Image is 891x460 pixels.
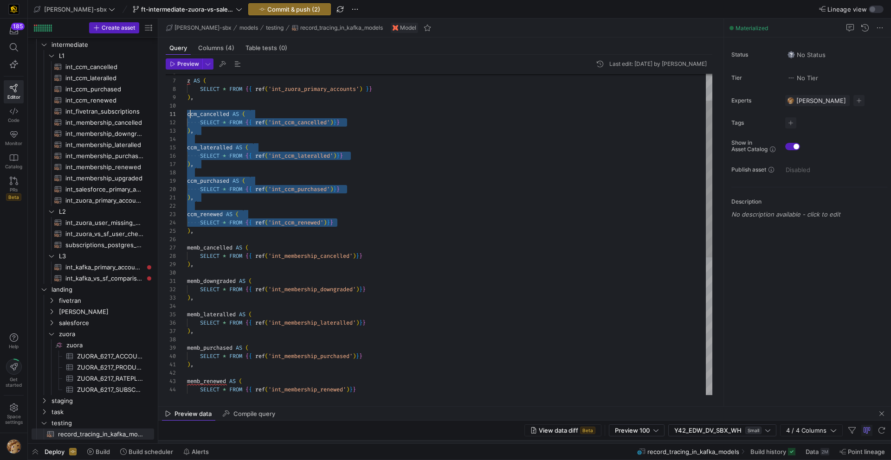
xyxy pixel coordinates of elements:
[32,184,154,195] a: int_salesforce_primary_account​​​​​​​​​​
[192,448,209,455] span: Alerts
[187,211,223,218] span: ccm_renewed
[268,219,323,226] span: 'int_ccm_renewed'
[32,106,154,117] div: Press SPACE to select this row.
[32,284,154,295] div: Press SPACE to select this row.
[32,139,154,150] div: Press SPACE to select this row.
[166,143,176,152] div: 15
[848,448,885,455] span: Point lineage
[166,285,176,294] div: 32
[32,61,154,72] a: int_ccm_cancelled​​​​​​​​​​
[265,286,268,293] span: (
[788,51,795,58] img: No status
[268,252,353,260] span: 'int_membership_cancelled'
[65,240,143,250] span: subscriptions_postgres_kafka_joined_view​​​​​​​​​​
[32,262,154,273] div: Press SPACE to select this row.
[5,164,22,169] span: Catalog
[340,152,343,160] span: }
[323,219,327,226] span: )
[32,39,154,50] div: Press SPACE to select this row.
[190,94,194,101] span: ,
[166,243,176,252] div: 27
[265,152,268,160] span: (
[166,252,176,260] div: 28
[4,329,24,353] button: Help
[229,219,242,226] span: FROM
[336,185,340,193] span: }
[788,51,826,58] span: No Status
[58,429,143,440] span: record_tracing_in_kafka_models​​​​​​​​​​
[267,6,320,13] span: Commit & push (2)
[5,141,22,146] span: Monitor
[166,77,176,85] div: 7
[279,45,287,51] span: (0)
[249,85,252,93] span: {
[166,85,176,93] div: 8
[129,448,173,455] span: Build scheduler
[166,210,176,218] div: 23
[190,261,194,268] span: ,
[32,239,154,250] div: Press SPACE to select this row.
[229,185,242,193] span: FROM
[32,3,117,15] button: [PERSON_NAME]-sbx
[731,51,778,58] span: Status
[266,25,284,31] span: testing
[32,61,154,72] div: Press SPACE to select this row.
[229,286,242,293] span: FROM
[32,150,154,161] div: Press SPACE to select this row.
[65,229,143,239] span: int_zuora_vs_sf_user_check​​​​​​​​​​
[32,172,154,184] div: Press SPACE to select this row.
[200,152,220,160] span: SELECT
[32,273,154,284] a: int_kafka_vs_sf_comparison​​​​​​​​​​
[255,252,265,260] span: ref
[32,373,154,384] a: ZUORA_6217_RATEPLAN​​​​​​​​​
[65,151,143,161] span: int_membership_purchased​​​​​​​​​​
[187,144,232,151] span: ccm_lateralled
[65,73,143,83] span: int_ccm_lateralled​​​​​​​​​​
[236,144,242,151] span: AS
[393,25,398,31] img: undefined
[369,85,372,93] span: }
[232,110,239,118] span: AS
[5,414,23,425] span: Space settings
[32,72,154,83] div: Press SPACE to select this row.
[200,119,220,126] span: SELECT
[52,418,153,428] span: testing
[59,307,153,317] span: [PERSON_NAME]
[731,75,778,81] span: Tier
[200,286,220,293] span: SELECT
[265,252,268,260] span: (
[187,227,190,235] span: )
[245,252,249,260] span: {
[32,339,154,351] a: zuora​​​​​​​​
[32,117,154,128] a: int_membership_cancelled​​​​​​​​​​
[11,23,25,30] div: 185
[32,384,154,395] a: ZUORA_6217_SUBSCRIPTION​​​​​​​​​
[239,277,245,285] span: AS
[32,362,154,373] div: Press SPACE to select this row.
[356,252,359,260] span: }
[806,448,819,455] span: Data
[268,119,330,126] span: 'int_ccm_cancelled'
[356,286,359,293] span: )
[32,362,154,373] a: ZUORA_6217_PRODUCTRATEPLAN​​​​​​​​​
[255,85,265,93] span: ref
[255,219,265,226] span: ref
[8,117,19,123] span: Code
[9,5,19,14] img: https://storage.googleapis.com/y42-prod-data-exchange/images/uAsz27BndGEK0hZWDFeOjoxA7jCwgK9jE472...
[52,284,153,295] span: landing
[827,6,867,13] span: Lineage view
[229,252,242,260] span: FROM
[32,262,154,273] a: int_kafka_primary_accounts​​​​​​​​​​
[255,152,265,160] span: ref
[65,273,143,284] span: int_kafka_vs_sf_comparison​​​​​​​​​​
[187,77,190,84] span: z
[83,444,114,460] button: Build
[65,162,143,172] span: int_membership_renewed​​​​​​​​​​
[187,244,232,251] span: memb_cancelled
[268,286,356,293] span: 'int_membership_downgraded'
[32,217,154,228] div: Press SPACE to select this row.
[353,252,356,260] span: )
[268,152,333,160] span: 'int_ccm_lateralled'
[336,152,340,160] span: }
[166,58,202,70] button: Preview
